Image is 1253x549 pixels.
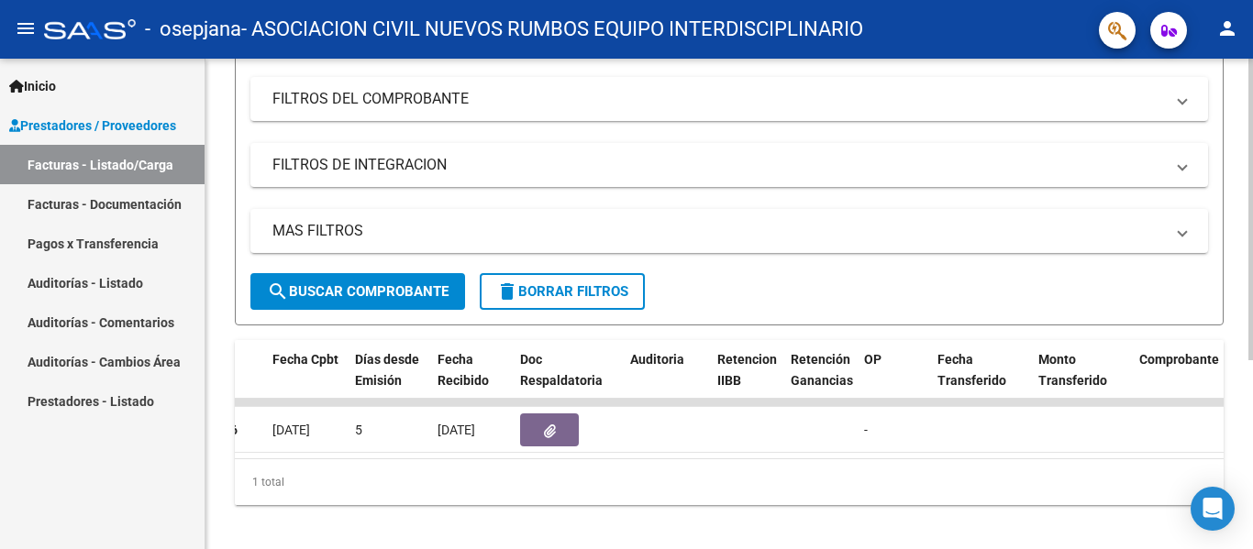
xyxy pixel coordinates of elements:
[250,273,465,310] button: Buscar Comprobante
[265,340,348,421] datatable-header-cell: Fecha Cpbt
[15,17,37,39] mat-icon: menu
[1191,487,1235,531] div: Open Intercom Messenger
[783,340,857,421] datatable-header-cell: Retención Ganancias
[9,115,176,136] span: Prestadores / Proveedores
[791,352,853,388] span: Retención Ganancias
[1216,17,1238,39] mat-icon: person
[250,143,1208,187] mat-expansion-panel-header: FILTROS DE INTEGRACION
[145,9,241,49] span: - osepjana
[710,340,783,421] datatable-header-cell: Retencion IIBB
[630,352,684,367] span: Auditoria
[513,340,623,421] datatable-header-cell: Doc Respaldatoria
[9,76,56,96] span: Inicio
[250,209,1208,253] mat-expansion-panel-header: MAS FILTROS
[520,352,603,388] span: Doc Respaldatoria
[250,77,1208,121] mat-expansion-panel-header: FILTROS DEL COMPROBANTE
[480,273,645,310] button: Borrar Filtros
[235,459,1224,505] div: 1 total
[355,423,362,437] span: 5
[272,352,338,367] span: Fecha Cpbt
[241,9,863,49] span: - ASOCIACION CIVIL NUEVOS RUMBOS EQUIPO INTERDISCIPLINARIO
[496,280,518,302] mat-icon: delete
[937,352,1006,388] span: Fecha Transferido
[348,340,430,421] datatable-header-cell: Días desde Emisión
[930,340,1031,421] datatable-header-cell: Fecha Transferido
[272,221,1164,241] mat-panel-title: MAS FILTROS
[857,340,930,421] datatable-header-cell: OP
[438,423,475,437] span: [DATE]
[864,423,868,437] span: -
[272,155,1164,175] mat-panel-title: FILTROS DE INTEGRACION
[496,283,628,300] span: Borrar Filtros
[355,352,419,388] span: Días desde Emisión
[430,340,513,421] datatable-header-cell: Fecha Recibido
[267,283,449,300] span: Buscar Comprobante
[1139,352,1219,367] span: Comprobante
[1038,352,1107,388] span: Monto Transferido
[267,280,289,302] mat-icon: search
[864,352,882,367] span: OP
[272,423,310,437] span: [DATE]
[717,352,777,388] span: Retencion IIBB
[623,340,710,421] datatable-header-cell: Auditoria
[272,89,1164,109] mat-panel-title: FILTROS DEL COMPROBANTE
[438,352,489,388] span: Fecha Recibido
[1031,340,1132,421] datatable-header-cell: Monto Transferido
